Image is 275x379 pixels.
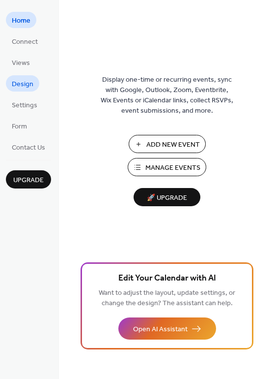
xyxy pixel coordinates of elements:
button: Open AI Assistant [118,317,216,340]
a: Design [6,75,39,92]
a: Contact Us [6,139,51,155]
span: Home [12,16,30,26]
span: Contact Us [12,143,45,153]
span: Settings [12,100,37,111]
span: Add New Event [146,140,200,150]
span: Open AI Assistant [133,324,188,335]
button: Add New Event [129,135,206,153]
span: Edit Your Calendar with AI [118,272,216,285]
span: Connect [12,37,38,47]
span: Views [12,58,30,68]
span: 🚀 Upgrade [139,191,194,205]
a: Settings [6,96,43,113]
span: Design [12,79,33,90]
span: Manage Events [145,163,200,173]
button: 🚀 Upgrade [134,188,200,206]
span: Display one-time or recurring events, sync with Google, Outlook, Zoom, Eventbrite, Wix Events or ... [101,75,233,116]
span: Upgrade [13,175,44,186]
span: Want to adjust the layout, update settings, or change the design? The assistant can help. [99,286,235,310]
a: Connect [6,33,44,49]
a: Home [6,12,36,28]
span: Form [12,122,27,132]
button: Manage Events [128,158,206,176]
a: Form [6,118,33,134]
a: Views [6,54,36,70]
button: Upgrade [6,170,51,189]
